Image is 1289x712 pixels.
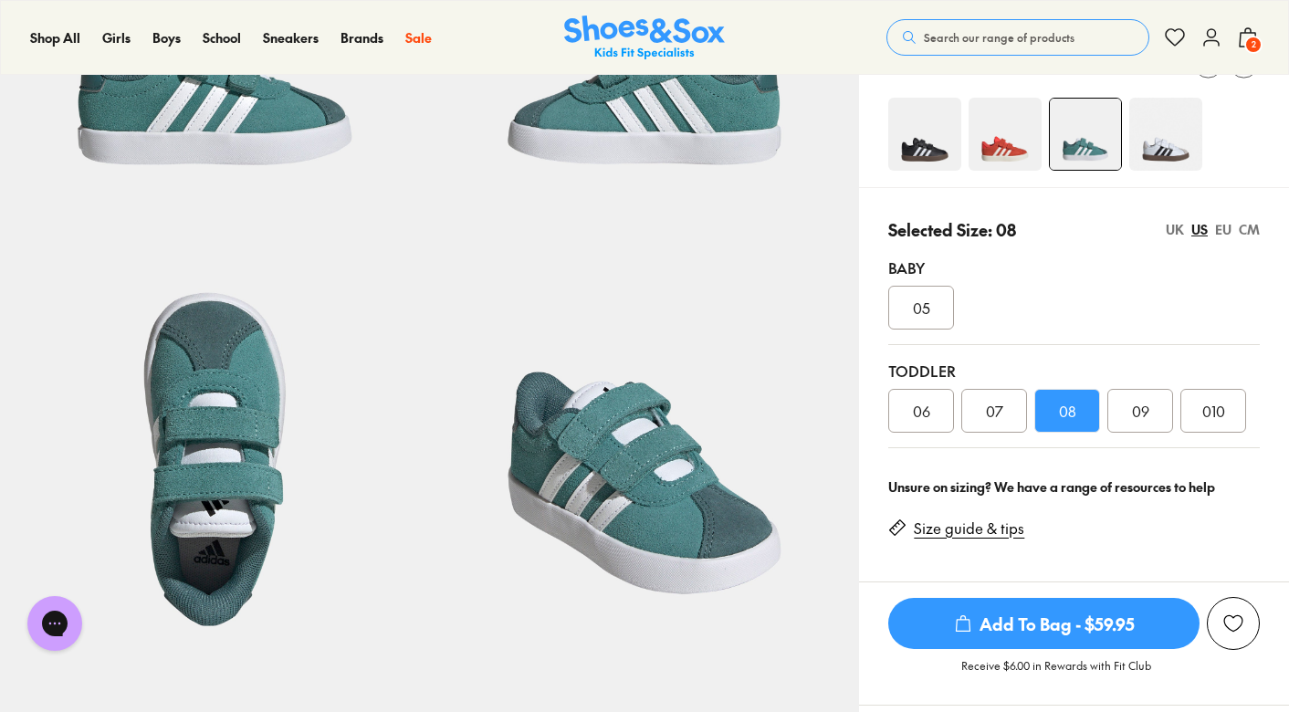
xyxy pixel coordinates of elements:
img: 7-548223_1 [430,220,860,650]
span: 08 [1059,400,1076,422]
span: Search our range of products [924,29,1074,46]
div: Baby [888,257,1260,278]
img: SNS_Logo_Responsive.svg [564,16,725,60]
span: 07 [986,400,1003,422]
img: 4-548031_1 [888,98,961,171]
a: Size guide & tips [914,518,1024,539]
a: Shoes & Sox [564,16,725,60]
a: School [203,28,241,47]
a: Sale [405,28,432,47]
button: Search our range of products [886,19,1149,56]
p: Receive $6.00 in Rewards with Fit Club [961,657,1151,690]
a: Shop All [30,28,80,47]
a: Brands [341,28,383,47]
iframe: Gorgias live chat messenger [18,590,91,657]
div: Unsure on sizing? We have a range of resources to help [888,477,1260,497]
button: Add To Bag - $59.95 [888,597,1200,650]
div: EU [1215,220,1231,239]
span: 06 [913,400,930,422]
img: 4-524344_1 [969,98,1042,171]
div: CM [1239,220,1260,239]
a: Sneakers [263,28,319,47]
span: 09 [1132,400,1149,422]
p: Selected Size: 08 [888,217,1016,242]
a: Boys [152,28,181,47]
span: 05 [913,297,930,319]
span: Add To Bag - $59.95 [888,598,1200,649]
img: 4-548220_1 [1050,99,1121,170]
img: 4-498573_1 [1129,98,1202,171]
div: US [1191,220,1208,239]
button: Add to Wishlist [1207,597,1260,650]
div: Toddler [888,360,1260,382]
span: 2 [1244,36,1263,54]
button: 2 [1237,17,1259,58]
a: Girls [102,28,131,47]
div: UK [1166,220,1184,239]
span: 010 [1202,400,1225,422]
